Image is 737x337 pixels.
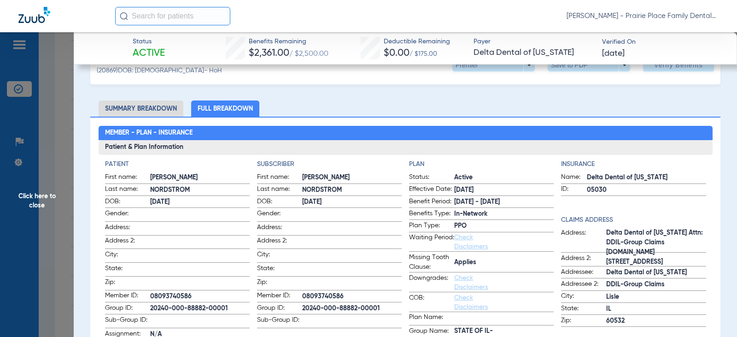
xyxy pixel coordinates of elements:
span: [PERSON_NAME] [302,173,402,183]
span: Missing Tooth Clause: [409,253,454,272]
span: 08093740586 [302,292,402,302]
span: Plan Type: [409,221,454,232]
span: Verify Benefits [654,61,703,69]
span: State: [105,264,150,276]
span: [DATE] [302,197,402,207]
span: Plan Name: [409,313,454,325]
h4: Subscriber [257,160,402,169]
span: Address 2: [561,254,606,266]
span: First name: [257,172,302,183]
span: Member ID: [257,291,302,302]
h4: Insurance [561,160,706,169]
span: State: [257,264,302,276]
span: Downgrades: [409,273,454,292]
input: Search for patients [115,7,230,25]
span: Lisle [606,292,706,302]
span: [PERSON_NAME] - Prairie Place Family Dental [567,12,719,21]
span: $0.00 [384,48,409,58]
span: Zip: [257,278,302,290]
span: Active [454,173,554,183]
span: NORDSTROM [302,185,402,195]
span: Last name: [257,184,302,195]
span: First name: [105,172,150,183]
span: State: [561,304,606,315]
span: [DATE] - [DATE] [454,197,554,207]
span: 08093740586 [150,292,250,302]
li: Summary Breakdown [99,101,183,117]
span: Verified On [602,37,722,47]
span: Delta Dental of [US_STATE] Attn: DDIL-Group Claims [DOMAIN_NAME][STREET_ADDRESS] [606,242,706,252]
button: Verify Benefits [643,59,714,71]
span: Status [133,37,165,47]
span: DOB: [105,197,150,208]
h4: Claims Address [561,215,706,225]
span: Delta Dental of [US_STATE] [474,47,594,59]
li: Full Breakdown [191,101,259,117]
span: Delta Dental of [US_STATE] [587,173,706,183]
span: IL [606,304,706,314]
span: Waiting Period: [409,233,454,251]
span: Payer [474,37,594,47]
span: Group ID: [105,303,150,314]
span: Benefit Period: [409,197,454,208]
span: Sub-Group ID: [257,315,302,328]
span: Benefits Type: [409,209,454,220]
span: 05030 [587,185,706,195]
h2: Member - Plan - Insurance [99,126,713,141]
span: / $2,500.00 [289,50,328,58]
span: PPO [454,221,554,231]
span: Status: [409,172,454,183]
span: Gender: [257,209,302,221]
span: City: [105,250,150,262]
img: Zuub Logo [18,7,50,23]
button: Premier [452,59,535,71]
span: Sub-Group ID: [105,315,150,328]
a: Check Disclaimers [454,295,488,310]
span: COB: [409,293,454,312]
span: / $175.00 [409,51,437,57]
span: Applies [454,258,554,267]
a: Check Disclaimers [454,234,488,250]
span: Address: [561,228,606,253]
button: Save to PDF [548,59,630,71]
span: [DATE] [150,197,250,207]
span: Last name: [105,184,150,195]
span: Zip: [105,278,150,290]
span: [DATE] [454,185,554,195]
span: City: [561,291,606,302]
span: DOB: [257,197,302,208]
span: Address: [257,223,302,235]
span: In-Network [454,209,554,219]
span: Active [133,47,165,60]
span: 60532 [606,316,706,326]
span: Address 2: [257,236,302,248]
span: Address: [105,223,150,235]
img: Search Icon [120,12,128,20]
span: Addressee 2: [561,279,606,290]
span: Name: [561,172,587,183]
span: Effective Date: [409,184,454,195]
span: $2,361.00 [249,48,289,58]
span: Addressee: [561,267,606,278]
span: NORDSTROM [150,185,250,195]
span: Delta Dental of [US_STATE] [606,268,706,278]
a: Check Disclaimers [454,275,488,290]
span: (20869) DOB: [DEMOGRAPHIC_DATA] - HoH [97,66,222,76]
span: 20240-000-88882-00001 [150,304,250,313]
span: Zip: [561,316,606,327]
h4: Plan [409,160,554,169]
span: Group ID: [257,303,302,314]
span: Member ID: [105,291,150,302]
h4: Patient [105,160,250,169]
h3: Patient & Plan Information [99,140,713,155]
span: 20240-000-88882-00001 [302,304,402,313]
span: Gender: [105,209,150,221]
span: City: [257,250,302,262]
span: Benefits Remaining [249,37,328,47]
span: ID: [561,184,587,195]
span: Address 2: [105,236,150,248]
